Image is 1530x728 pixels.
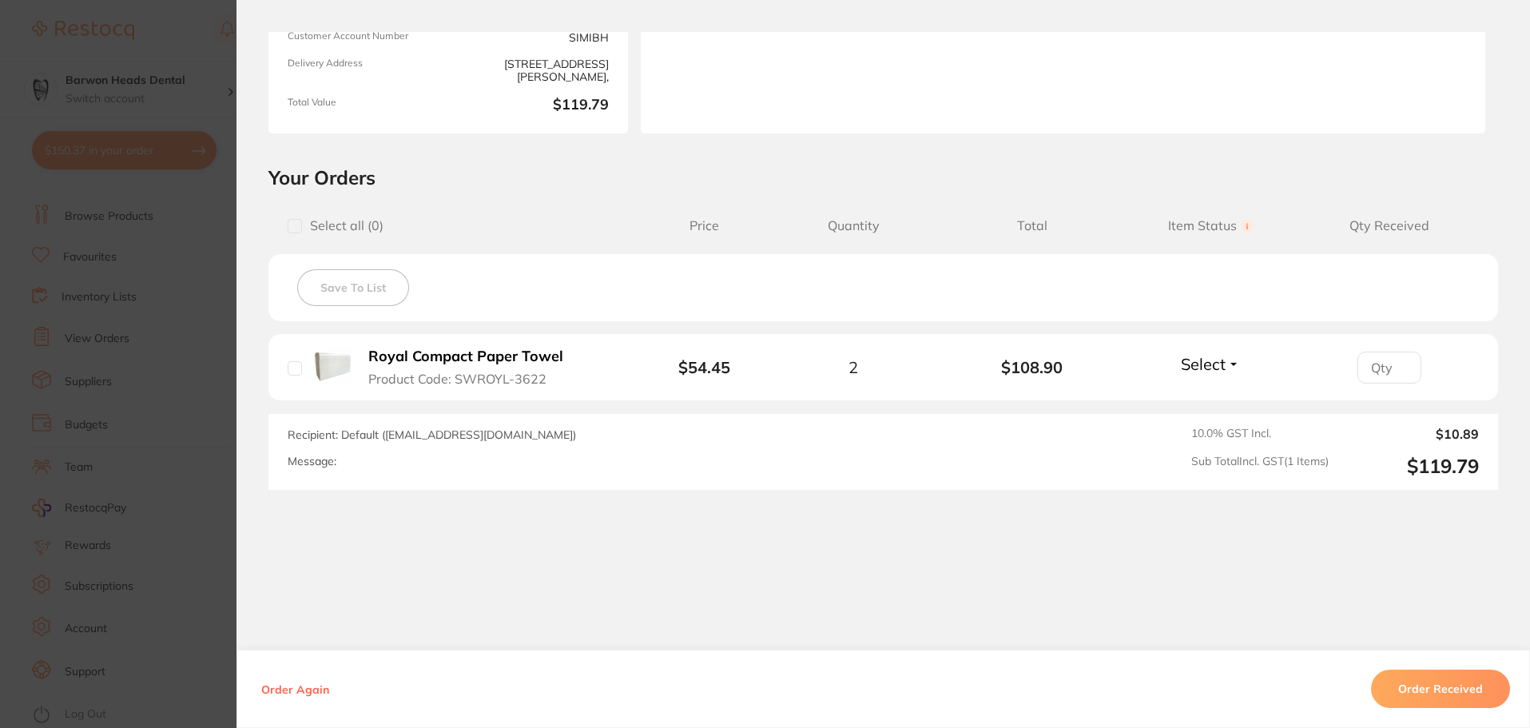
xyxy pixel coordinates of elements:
[1371,670,1510,708] button: Order Received
[1300,218,1479,233] span: Qty Received
[1191,455,1329,478] span: Sub Total Incl. GST ( 1 Items)
[368,372,546,386] span: Product Code: SWROYL-3622
[1176,354,1245,374] button: Select
[302,218,383,233] span: Select all ( 0 )
[1357,352,1421,384] input: Qty
[297,269,409,306] button: Save To List
[455,97,609,114] b: $119.79
[455,30,609,44] span: SIMIBH
[368,348,563,365] b: Royal Compact Paper Towel
[848,358,858,376] span: 2
[1181,354,1226,374] span: Select
[1191,427,1329,441] span: 10.0 % GST Incl.
[314,347,352,384] img: Royal Compact Paper Towel
[1122,218,1301,233] span: Item Status
[1341,427,1479,441] output: $10.89
[288,455,336,468] label: Message:
[645,218,764,233] span: Price
[764,218,943,233] span: Quantity
[288,30,442,44] span: Customer Account Number
[943,358,1122,376] b: $108.90
[364,348,582,387] button: Royal Compact Paper Towel Product Code: SWROYL-3622
[455,58,609,84] span: [STREET_ADDRESS][PERSON_NAME],
[256,682,334,696] button: Order Again
[268,165,1498,189] h2: Your Orders
[1341,455,1479,478] output: $119.79
[678,357,730,377] b: $54.45
[943,218,1122,233] span: Total
[288,428,576,442] span: Recipient: Default ( [EMAIL_ADDRESS][DOMAIN_NAME] )
[288,58,442,84] span: Delivery Address
[288,97,442,114] span: Total Value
